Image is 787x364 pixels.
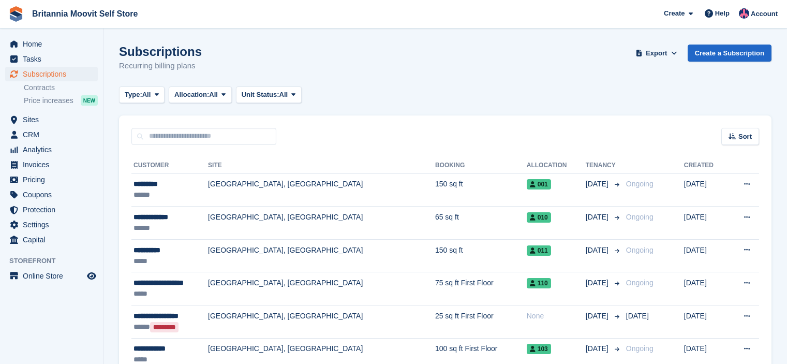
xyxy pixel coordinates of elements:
[5,127,98,142] a: menu
[23,112,85,127] span: Sites
[626,312,649,320] span: [DATE]
[527,311,586,322] div: None
[131,157,208,174] th: Customer
[586,157,622,174] th: Tenancy
[119,86,165,104] button: Type: All
[5,112,98,127] a: menu
[119,60,202,72] p: Recurring billing plans
[208,157,435,174] th: Site
[23,187,85,202] span: Coupons
[236,86,302,104] button: Unit Status: All
[527,344,551,354] span: 103
[169,86,232,104] button: Allocation: All
[5,232,98,247] a: menu
[684,173,727,207] td: [DATE]
[527,278,551,288] span: 110
[28,5,142,22] a: Britannia Moovit Self Store
[5,157,98,172] a: menu
[626,246,654,254] span: Ongoing
[208,207,435,240] td: [GEOGRAPHIC_DATA], [GEOGRAPHIC_DATA]
[208,239,435,272] td: [GEOGRAPHIC_DATA], [GEOGRAPHIC_DATA]
[684,305,727,339] td: [DATE]
[626,279,654,287] span: Ongoing
[23,172,85,187] span: Pricing
[23,202,85,217] span: Protection
[684,157,727,174] th: Created
[8,6,24,22] img: stora-icon-8386f47178a22dfd0bd8f6a31ec36ba5ce8667c1dd55bd0f319d3a0aa187defe.svg
[738,132,752,142] span: Sort
[174,90,209,100] span: Allocation:
[119,45,202,59] h1: Subscriptions
[688,45,771,62] a: Create a Subscription
[24,96,73,106] span: Price increases
[81,95,98,106] div: NEW
[23,127,85,142] span: CRM
[684,272,727,305] td: [DATE]
[24,83,98,93] a: Contracts
[208,272,435,305] td: [GEOGRAPHIC_DATA], [GEOGRAPHIC_DATA]
[5,142,98,157] a: menu
[527,212,551,223] span: 010
[23,142,85,157] span: Analytics
[435,305,527,339] td: 25 sq ft First Floor
[142,90,151,100] span: All
[435,207,527,240] td: 65 sq ft
[684,239,727,272] td: [DATE]
[23,52,85,66] span: Tasks
[9,256,103,266] span: Storefront
[5,37,98,51] a: menu
[5,172,98,187] a: menu
[527,245,551,256] span: 011
[626,180,654,188] span: Ongoing
[242,90,279,100] span: Unit Status:
[751,9,778,19] span: Account
[586,311,611,322] span: [DATE]
[626,213,654,221] span: Ongoing
[684,207,727,240] td: [DATE]
[586,179,611,190] span: [DATE]
[23,269,85,283] span: Online Store
[23,217,85,232] span: Settings
[5,187,98,202] a: menu
[5,202,98,217] a: menu
[85,270,98,282] a: Preview store
[125,90,142,100] span: Type:
[664,8,685,19] span: Create
[24,95,98,106] a: Price increases NEW
[634,45,679,62] button: Export
[586,212,611,223] span: [DATE]
[739,8,749,19] img: Christopher Reeve
[5,52,98,66] a: menu
[5,217,98,232] a: menu
[435,173,527,207] td: 150 sq ft
[586,343,611,354] span: [DATE]
[715,8,730,19] span: Help
[23,37,85,51] span: Home
[279,90,288,100] span: All
[208,173,435,207] td: [GEOGRAPHIC_DATA], [GEOGRAPHIC_DATA]
[646,48,667,59] span: Export
[23,232,85,247] span: Capital
[435,157,527,174] th: Booking
[527,179,551,190] span: 001
[209,90,218,100] span: All
[208,305,435,339] td: [GEOGRAPHIC_DATA], [GEOGRAPHIC_DATA]
[435,272,527,305] td: 75 sq ft First Floor
[23,67,85,81] span: Subscriptions
[5,67,98,81] a: menu
[5,269,98,283] a: menu
[626,344,654,353] span: Ongoing
[23,157,85,172] span: Invoices
[435,239,527,272] td: 150 sq ft
[586,245,611,256] span: [DATE]
[586,278,611,288] span: [DATE]
[527,157,586,174] th: Allocation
